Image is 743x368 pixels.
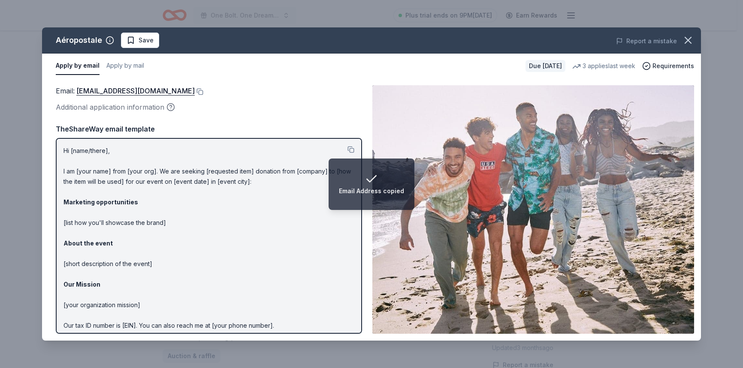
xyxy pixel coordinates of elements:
strong: Marketing opportunities [63,198,138,206]
button: Requirements [642,61,694,71]
img: Image for Aéropostale [372,85,694,334]
div: TheShareWay email template [56,123,362,135]
strong: About the event [63,239,113,247]
div: Due [DATE] [526,60,565,72]
button: Apply by mail [106,57,144,75]
div: Additional application information [56,102,362,113]
div: Email Address copied [339,186,404,196]
button: Save [121,33,159,48]
a: [EMAIL_ADDRESS][DOMAIN_NAME] [76,85,195,96]
span: Requirements [652,61,694,71]
button: Report a mistake [616,36,677,46]
strong: Our Mission [63,281,100,288]
div: Aéropostale [56,33,102,47]
div: 3 applies last week [572,61,635,71]
span: Email : [56,87,195,95]
span: Save [139,35,154,45]
p: Hi [name/there], I am [your name] from [your org]. We are seeking [requested item] donation from ... [63,146,354,362]
button: Apply by email [56,57,100,75]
